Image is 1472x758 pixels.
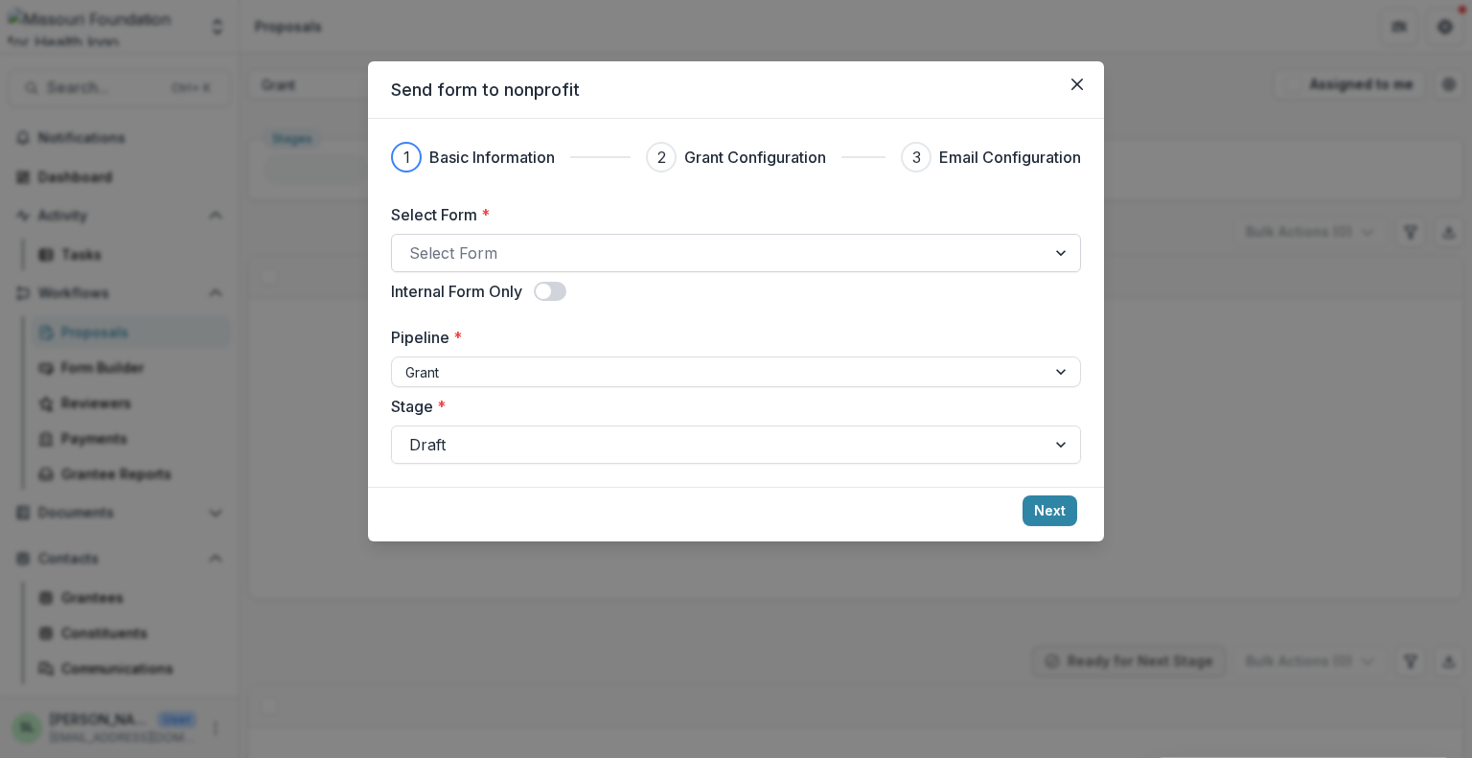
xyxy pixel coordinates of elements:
[391,395,1069,418] label: Stage
[391,142,1081,172] div: Progress
[1023,495,1077,526] button: Next
[657,146,666,169] div: 2
[684,146,826,169] h3: Grant Configuration
[391,280,522,303] label: Internal Form Only
[912,146,921,169] div: 3
[391,326,1069,349] label: Pipeline
[368,61,1104,119] header: Send form to nonprofit
[391,203,1069,226] label: Select Form
[403,146,410,169] div: 1
[1062,69,1092,100] button: Close
[939,146,1081,169] h3: Email Configuration
[429,146,555,169] h3: Basic Information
